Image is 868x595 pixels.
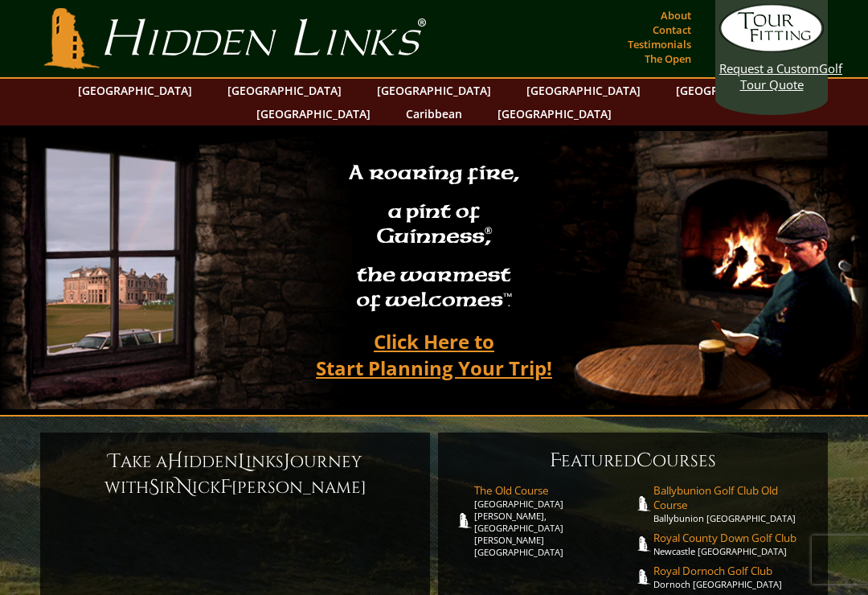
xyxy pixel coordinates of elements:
[653,564,813,590] a: Royal Dornoch Golf ClubDornoch [GEOGRAPHIC_DATA]
[238,449,246,474] span: L
[398,102,470,125] a: Caribbean
[167,449,183,474] span: H
[719,60,819,76] span: Request a Custom
[550,448,561,474] span: F
[641,47,695,70] a: The Open
[70,79,200,102] a: [GEOGRAPHIC_DATA]
[248,102,379,125] a: [GEOGRAPHIC_DATA]
[653,531,813,557] a: Royal County Down Golf ClubNewcastle [GEOGRAPHIC_DATA]
[653,483,813,512] span: Ballybunion Golf Club Old Course
[719,4,824,92] a: Request a CustomGolf Tour Quote
[474,483,633,558] a: The Old Course[GEOGRAPHIC_DATA][PERSON_NAME], [GEOGRAPHIC_DATA][PERSON_NAME] [GEOGRAPHIC_DATA]
[56,449,414,500] h6: ake a idden inks ourney with ir ick [PERSON_NAME]
[489,102,620,125] a: [GEOGRAPHIC_DATA]
[454,448,812,474] h6: eatured ourses
[108,449,121,474] span: T
[649,18,695,41] a: Contact
[624,33,695,55] a: Testimonials
[219,79,350,102] a: [GEOGRAPHIC_DATA]
[668,79,798,102] a: [GEOGRAPHIC_DATA]
[284,449,290,474] span: J
[653,531,813,545] span: Royal County Down Golf Club
[176,474,192,500] span: N
[518,79,649,102] a: [GEOGRAPHIC_DATA]
[637,448,653,474] span: C
[220,474,231,500] span: F
[300,322,568,387] a: Click Here toStart Planning Your Trip!
[653,564,813,578] span: Royal Dornoch Golf Club
[657,4,695,27] a: About
[149,474,159,500] span: S
[474,483,633,498] span: The Old Course
[369,79,499,102] a: [GEOGRAPHIC_DATA]
[653,483,813,524] a: Ballybunion Golf Club Old CourseBallybunion [GEOGRAPHIC_DATA]
[338,154,530,322] h2: A roaring fire, a pint of Guinness , the warmest of welcomes™.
